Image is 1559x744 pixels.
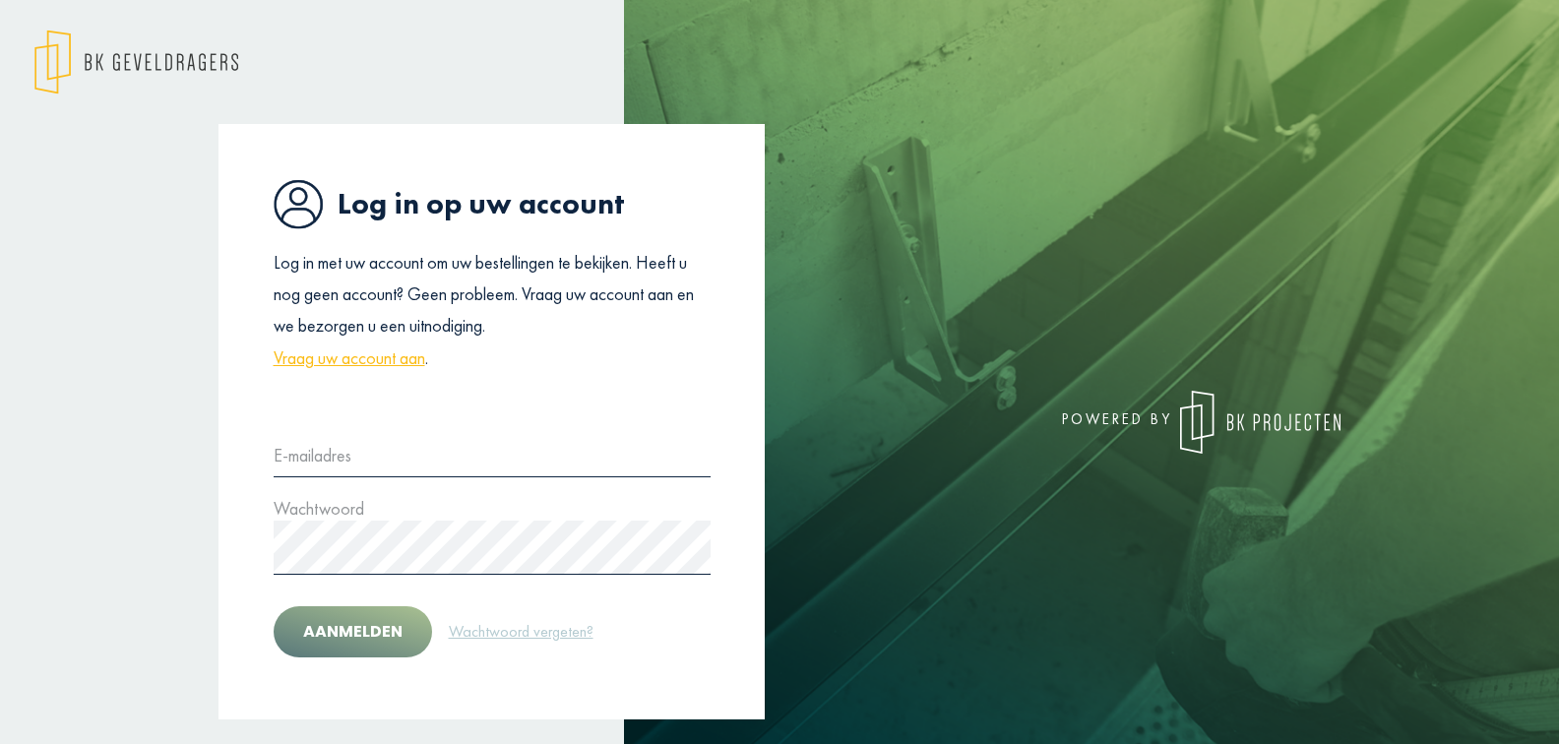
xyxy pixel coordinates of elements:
img: logo [34,30,238,94]
a: Wachtwoord vergeten? [448,619,594,645]
img: icon [274,179,323,229]
h1: Log in op uw account [274,179,711,229]
a: Vraag uw account aan [274,342,425,374]
img: logo [1180,391,1341,454]
button: Aanmelden [274,606,432,657]
p: Log in met uw account om uw bestellingen te bekijken. Heeft u nog geen account? Geen probleem. Vr... [274,247,711,375]
label: Wachtwoord [274,493,364,525]
div: powered by [794,391,1341,454]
